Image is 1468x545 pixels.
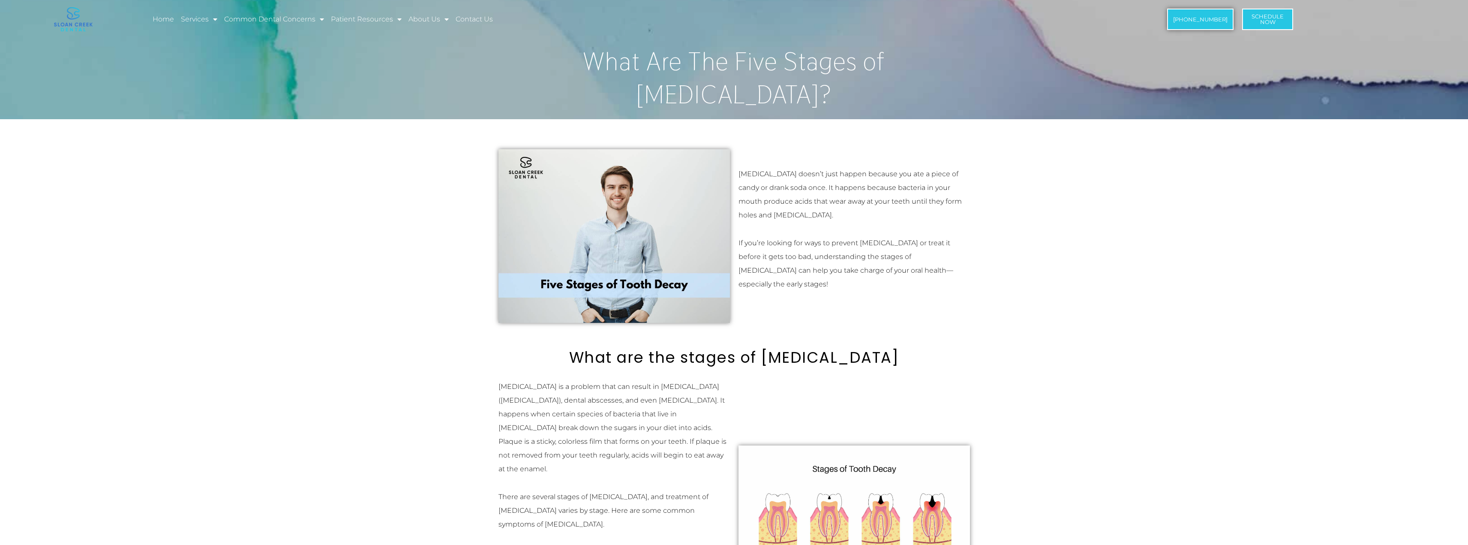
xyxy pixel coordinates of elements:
[498,380,730,476] p: [MEDICAL_DATA] is a problem that can result in [MEDICAL_DATA] ([MEDICAL_DATA]), dental abscesses,...
[1252,14,1284,25] span: Schedule Now
[739,236,970,291] p: If you’re looking for ways to prevent [MEDICAL_DATA] or treat it before it gets too bad, understa...
[151,9,175,29] a: Home
[1173,17,1228,22] span: [PHONE_NUMBER]
[494,45,974,111] h1: What Are The Five Stages of [MEDICAL_DATA]?
[180,9,219,29] a: Services
[494,349,974,367] h2: What are the stages of [MEDICAL_DATA]
[498,493,708,528] span: There are several stages of [MEDICAL_DATA], and treatment of [MEDICAL_DATA] varies by stage. Here...
[1242,9,1293,30] a: ScheduleNow
[223,9,325,29] a: Common Dental Concerns
[739,167,970,222] p: [MEDICAL_DATA] doesn’t just happen because you ate a piece of candy or drank soda once. It happen...
[454,9,494,29] a: Contact Us
[151,9,1014,29] nav: Menu
[407,9,450,29] a: About Us
[54,7,93,31] img: logo
[1167,9,1234,30] a: [PHONE_NUMBER]
[498,149,730,323] img: 5 stages of tooth decay
[330,9,403,29] a: Patient Resources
